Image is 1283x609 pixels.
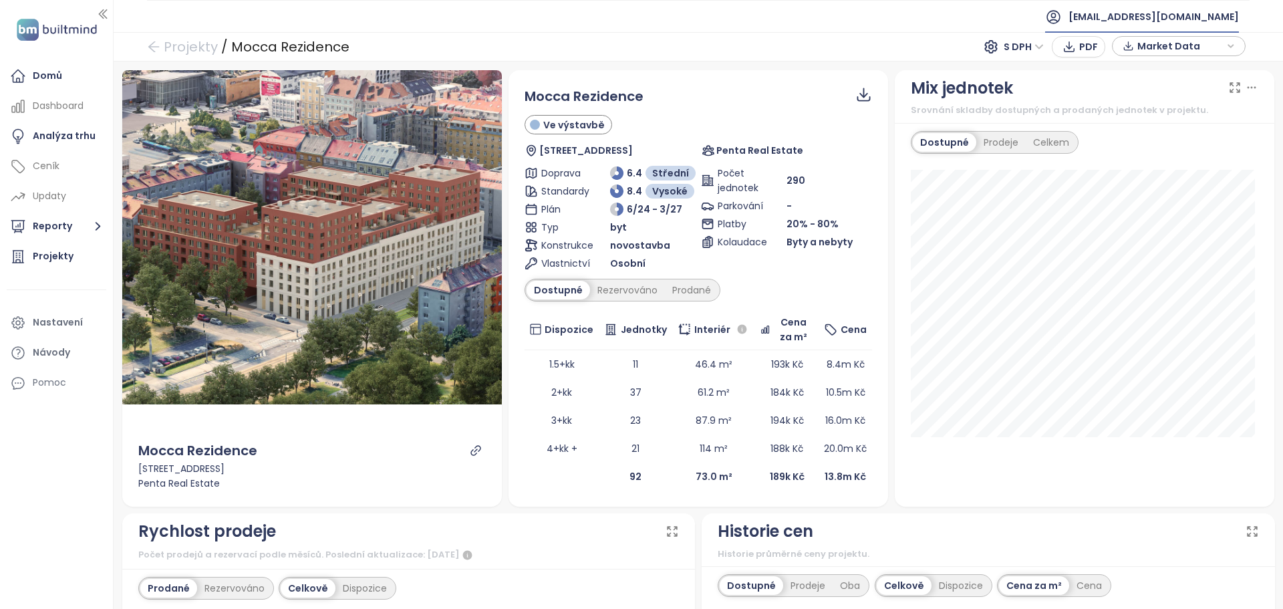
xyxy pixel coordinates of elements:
span: Jednotky [621,322,667,337]
span: arrow-left [147,40,160,53]
td: 11 [599,350,672,378]
div: Dostupné [527,281,590,299]
div: / [221,35,228,59]
a: Dashboard [7,93,106,120]
span: 8.4 [627,184,642,199]
span: Střední [652,166,689,180]
b: 13.8m Kč [825,470,866,483]
span: 10.5m Kč [826,386,865,399]
span: PDF [1079,39,1098,54]
span: Typ [541,220,584,235]
div: Celkově [281,579,335,598]
td: 2+kk [525,378,599,406]
span: Market Data [1137,36,1224,56]
span: 290 [787,173,805,188]
span: Plán [541,202,584,217]
span: link [470,445,482,457]
td: 61.2 m² [672,378,755,406]
div: Celkově [877,576,932,595]
b: 189k Kč [770,470,805,483]
span: Standardy [541,184,584,199]
div: Pomoc [7,370,106,396]
span: 6/24 - 3/27 [627,202,682,217]
td: 46.4 m² [672,350,755,378]
td: 23 [599,406,672,435]
div: Oba [833,576,867,595]
span: 20% - 80% [787,217,839,231]
div: Historie cen [718,519,813,544]
div: Rezervováno [197,579,272,598]
span: novostavba [610,238,670,253]
span: Cena za m² [774,315,814,344]
span: Parkování [718,199,760,213]
b: 92 [629,470,641,483]
a: Domů [7,63,106,90]
div: Projekty [33,248,74,265]
a: Projekty [7,243,106,270]
div: Celkem [1026,133,1077,152]
a: Nastavení [7,310,106,336]
div: Dostupné [720,576,783,595]
a: arrow-left Projekty [147,35,218,59]
span: 8.4m Kč [827,358,865,371]
span: 16.0m Kč [825,414,865,427]
button: Reporty [7,213,106,240]
td: 21 [599,435,672,463]
span: Platby [718,217,760,231]
td: 1.5+kk [525,350,599,378]
div: Domů [33,68,62,84]
span: Dispozice [545,322,593,337]
div: Cena za m² [999,576,1069,595]
span: 20.0m Kč [824,442,867,455]
span: Ve výstavbě [543,118,605,132]
div: Prodeje [976,133,1026,152]
div: Penta Real Estate [138,476,486,491]
span: [STREET_ADDRESS] [539,143,633,158]
div: Prodané [665,281,718,299]
div: Dispozice [335,579,394,598]
span: Kolaudace [718,235,760,249]
td: 37 [599,378,672,406]
div: Cena [1069,576,1109,595]
div: Updaty [33,188,66,205]
span: S DPH [1004,37,1044,57]
td: 87.9 m² [672,406,755,435]
div: [STREET_ADDRESS] [138,461,486,476]
span: Vysoké [652,184,688,199]
td: 3+kk [525,406,599,435]
span: Počet jednotek [718,166,760,195]
div: Rychlost prodeje [138,519,276,544]
div: Počet prodejů a rezervací podle měsíců. Poslední aktualizace: [DATE] [138,547,680,564]
div: Nastavení [33,314,83,331]
div: Historie průměrné ceny projektu. [718,547,1259,561]
span: Vlastnictví [541,256,584,271]
div: Prodeje [783,576,833,595]
span: 188k Kč [770,442,803,455]
div: Dispozice [932,576,990,595]
b: 73.0 m² [696,470,732,483]
div: Mocca Rezidence [138,441,257,461]
span: Interiér [694,322,730,337]
span: byt [610,220,627,235]
button: PDF [1052,36,1105,57]
div: Rezervováno [590,281,665,299]
td: 114 m² [672,435,755,463]
div: Prodané [140,579,197,598]
a: Updaty [7,183,106,210]
span: Doprava [541,166,584,180]
div: Mocca Rezidence [231,35,349,59]
td: 4+kk + [525,435,599,463]
div: Návody [33,344,70,361]
div: Srovnání skladby dostupných a prodaných jednotek v projektu. [911,104,1258,117]
div: Dashboard [33,98,84,114]
div: Dostupné [913,133,976,152]
span: - [787,199,792,213]
span: 194k Kč [770,414,804,427]
span: Byty a nebyty [787,235,853,249]
a: Analýza trhu [7,123,106,150]
a: Návody [7,340,106,366]
span: 184k Kč [770,386,804,399]
span: [EMAIL_ADDRESS][DOMAIN_NAME] [1068,1,1239,33]
span: Cena [841,322,867,337]
span: Penta Real Estate [716,143,803,158]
